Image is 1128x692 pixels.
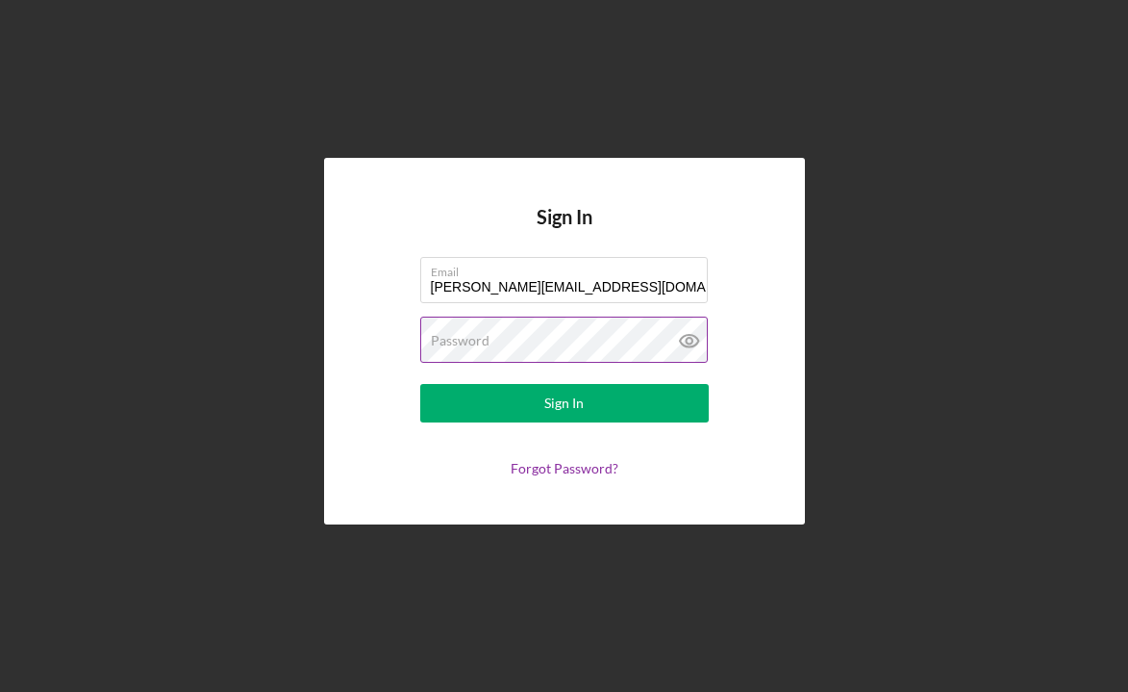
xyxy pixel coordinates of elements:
[537,206,592,257] h4: Sign In
[420,384,709,423] button: Sign In
[431,258,708,279] label: Email
[511,460,618,476] a: Forgot Password?
[431,333,489,348] label: Password
[544,384,584,423] div: Sign In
